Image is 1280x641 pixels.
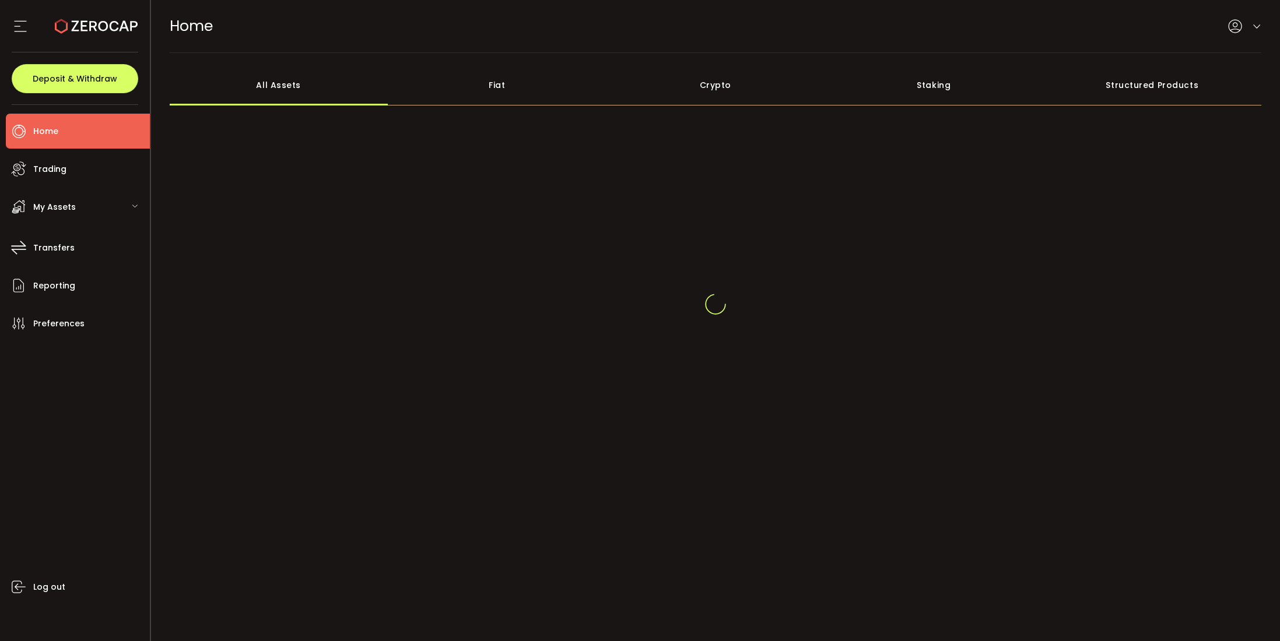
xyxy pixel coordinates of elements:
[606,65,825,105] div: Crypto
[33,75,117,83] span: Deposit & Withdraw
[12,64,138,93] button: Deposit & Withdraw
[33,199,76,216] span: My Assets
[170,65,388,105] div: All Assets
[33,277,75,294] span: Reporting
[1043,65,1262,105] div: Structured Products
[33,315,85,332] span: Preferences
[33,123,58,140] span: Home
[170,16,213,36] span: Home
[388,65,606,105] div: Fiat
[33,240,75,256] span: Transfers
[33,579,65,596] span: Log out
[33,161,66,178] span: Trading
[825,65,1043,105] div: Staking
